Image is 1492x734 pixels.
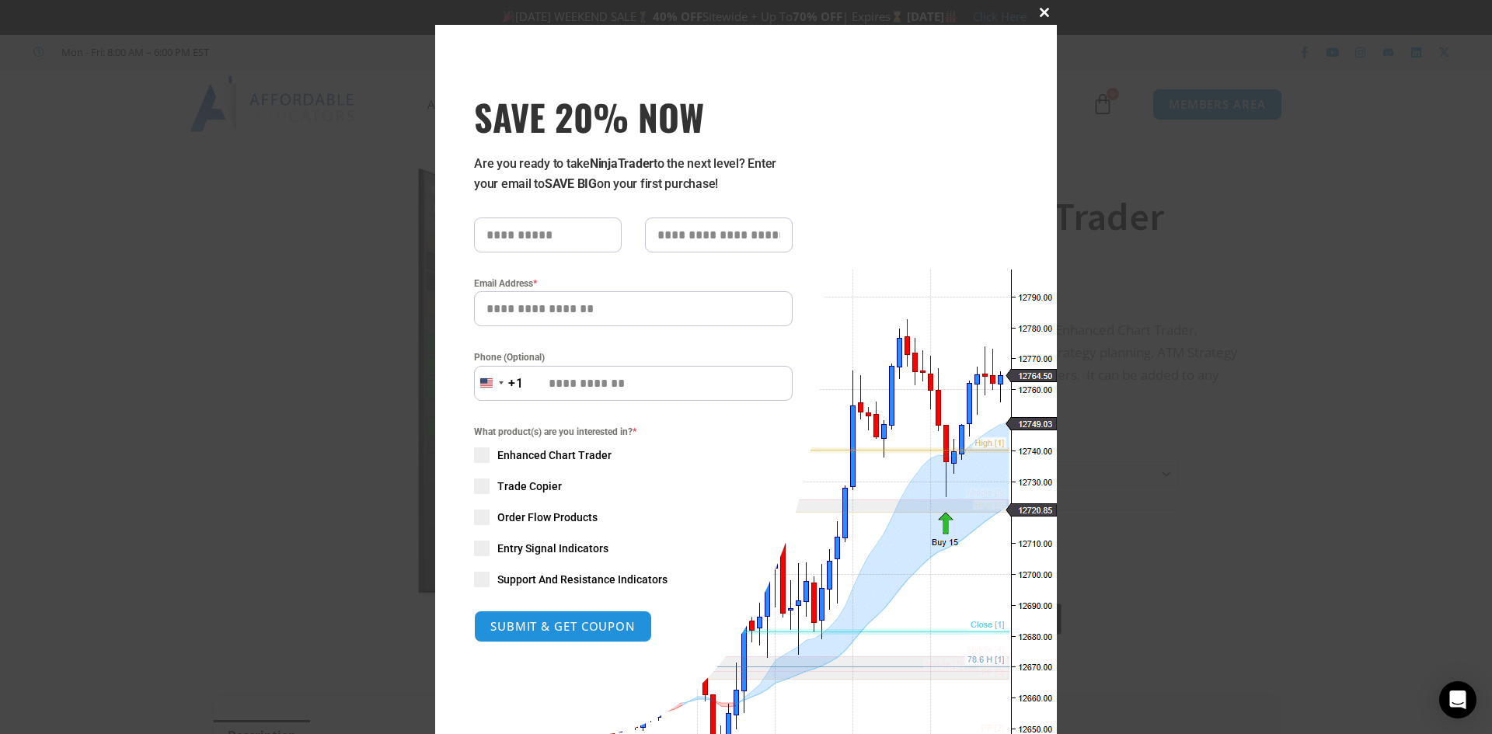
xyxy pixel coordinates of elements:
strong: SAVE BIG [545,176,597,191]
label: Entry Signal Indicators [474,541,793,556]
label: Enhanced Chart Trader [474,447,793,463]
label: Order Flow Products [474,510,793,525]
label: Support And Resistance Indicators [474,572,793,587]
strong: NinjaTrader [590,156,654,171]
span: Trade Copier [497,478,562,494]
span: Enhanced Chart Trader [497,447,612,463]
span: SAVE 20% NOW [474,95,793,138]
p: Are you ready to take to the next level? Enter your email to on your first purchase! [474,154,793,194]
label: Email Address [474,276,793,291]
div: +1 [508,374,524,394]
label: Phone (Optional) [474,350,793,365]
label: Trade Copier [474,478,793,494]
button: Selected country [474,366,524,401]
div: Open Intercom Messenger [1439,681,1476,718]
span: Support And Resistance Indicators [497,572,668,587]
button: SUBMIT & GET COUPON [474,611,652,642]
span: Order Flow Products [497,510,598,525]
span: Entry Signal Indicators [497,541,608,556]
span: What product(s) are you interested in? [474,424,793,440]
